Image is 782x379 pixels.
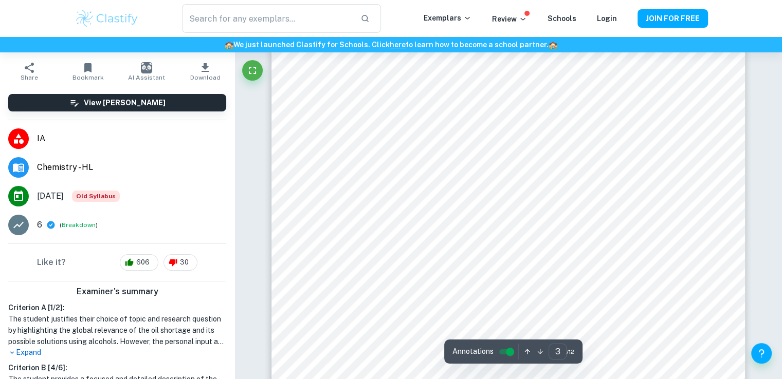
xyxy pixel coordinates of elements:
[163,254,197,271] div: 30
[597,14,617,23] a: Login
[176,57,234,86] button: Download
[117,57,176,86] button: AI Assistant
[141,62,152,73] img: AI Assistant
[84,97,166,108] h6: View [PERSON_NAME]
[190,74,221,81] span: Download
[59,57,117,86] button: Bookmark
[8,347,226,358] p: Expand
[751,343,772,364] button: Help and Feedback
[8,94,226,111] button: View [PERSON_NAME]
[4,286,230,298] h6: Examiner's summary
[390,41,406,49] a: here
[128,74,165,81] span: AI Assistant
[452,346,494,357] span: Annotations
[37,219,42,231] p: 6
[8,302,226,313] h6: Criterion A [ 1 / 2 ]:
[567,347,574,356] span: / 12
[72,74,104,81] span: Bookmark
[120,254,158,271] div: 606
[225,41,233,49] span: 🏫
[2,39,780,50] h6: We just launched Clastify for Schools. Click to learn how to become a school partner.
[72,191,120,202] div: Starting from the May 2025 session, the Chemistry IA requirements have changed. It's OK to refer ...
[37,132,226,145] span: IA
[424,12,471,24] p: Exemplars
[72,191,120,202] span: Old Syllabus
[549,41,557,49] span: 🏫
[60,220,98,230] span: ( )
[62,220,96,230] button: Breakdown
[638,9,708,28] button: JOIN FOR FREE
[131,257,155,268] span: 606
[37,256,66,269] h6: Like it?
[548,14,576,23] a: Schools
[8,313,226,347] h1: The student justifies their choice of topic and research question by highlighting the global rele...
[37,161,226,174] span: Chemistry - HL
[242,60,263,81] button: Fullscreen
[182,4,352,33] input: Search for any exemplars...
[492,13,527,25] p: Review
[21,74,38,81] span: Share
[174,257,194,268] span: 30
[8,362,226,373] h6: Criterion B [ 4 / 6 ]:
[75,8,140,29] img: Clastify logo
[37,190,64,202] span: [DATE]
